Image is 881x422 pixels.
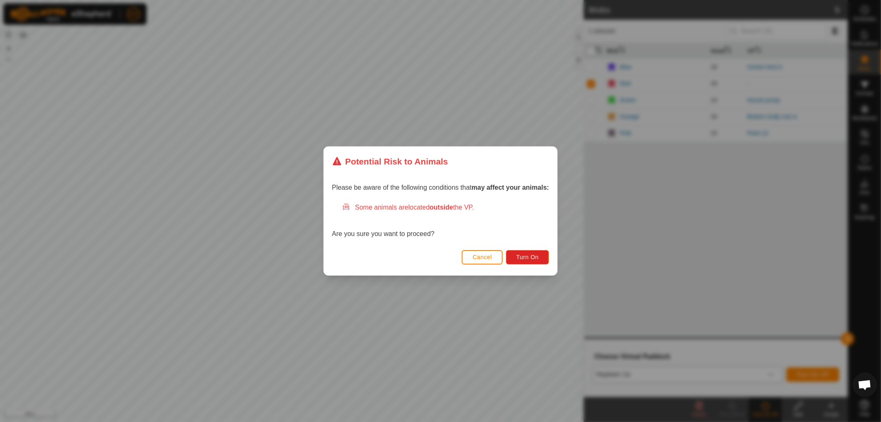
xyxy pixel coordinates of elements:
[332,155,448,168] div: Potential Risk to Animals
[408,204,474,211] span: located the VP.
[853,372,877,397] div: Open chat
[472,184,549,191] strong: may affect your animals:
[473,254,492,260] span: Cancel
[462,250,503,265] button: Cancel
[506,250,549,265] button: Turn On
[342,203,549,212] div: Some animals are
[430,204,453,211] strong: outside
[516,254,539,260] span: Turn On
[332,203,549,239] div: Are you sure you want to proceed?
[332,184,549,191] span: Please be aware of the following conditions that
